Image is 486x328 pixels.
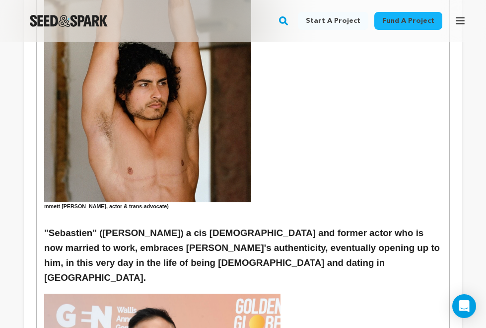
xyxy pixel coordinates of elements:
a: Start a project [298,12,368,30]
a: Fund a project [374,12,442,30]
h3: "Sebastien" ([PERSON_NAME]) a cis [DEMOGRAPHIC_DATA] and former actor who is now married to work,... [44,226,442,285]
a: Seed&Spark Homepage [30,15,108,27]
div: Open Intercom Messenger [452,294,476,318]
img: Seed&Spark Logo Dark Mode [30,15,108,27]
